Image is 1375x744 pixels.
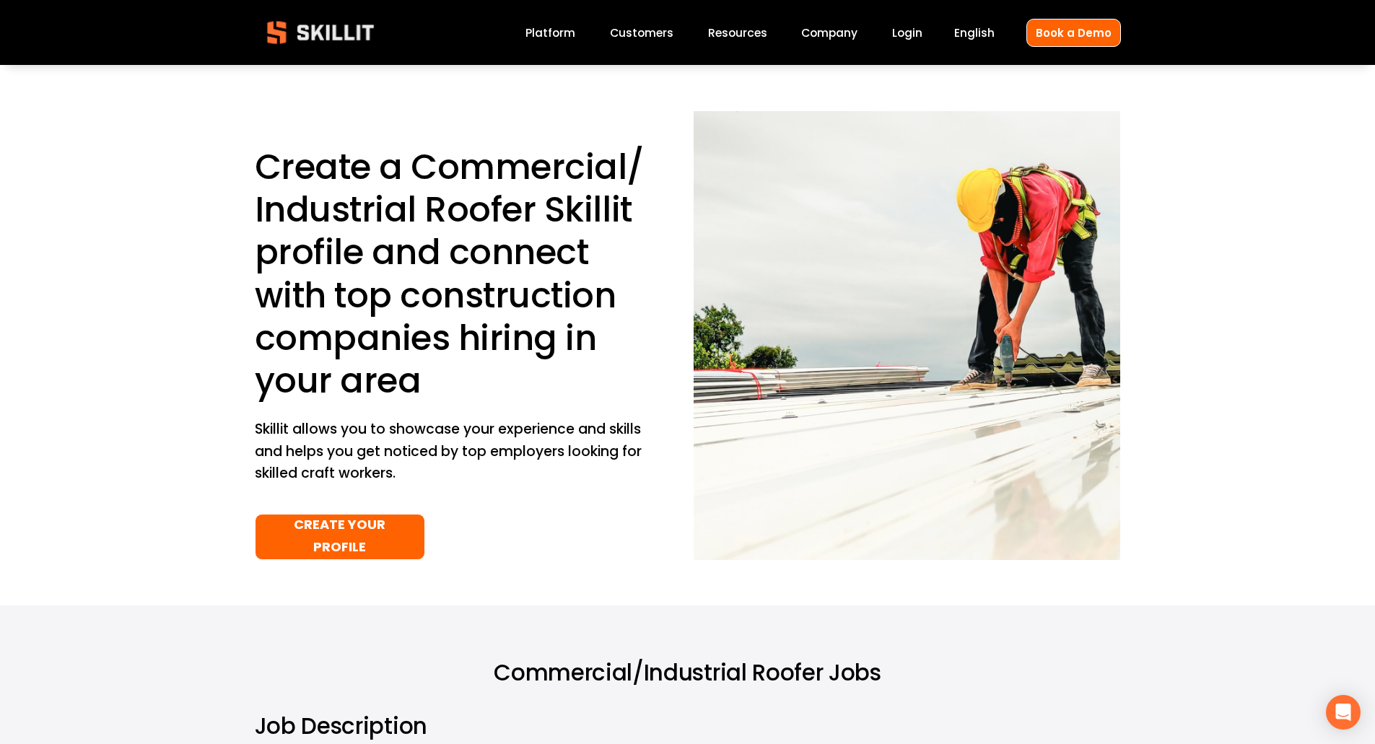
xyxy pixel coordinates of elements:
[525,23,575,43] a: Platform
[255,658,1121,688] h2: Commercial/Industrial Roofer Jobs
[708,25,767,41] span: Resources
[255,419,645,485] p: Skillit allows you to showcase your experience and skills and helps you get noticed by top employ...
[708,23,767,43] a: folder dropdown
[892,23,922,43] a: Login
[801,23,857,43] a: Company
[1326,695,1361,730] div: Open Intercom Messenger
[255,514,426,560] a: CREATE YOUR PROFILE
[255,11,386,54] img: Skillit
[255,146,645,402] h1: Create a Commercial/ Industrial Roofer Skillit profile and connect with top construction companie...
[255,712,611,741] h2: Job Description
[954,23,995,43] div: language picker
[954,25,995,41] span: English
[1026,19,1121,47] a: Book a Demo
[610,23,673,43] a: Customers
